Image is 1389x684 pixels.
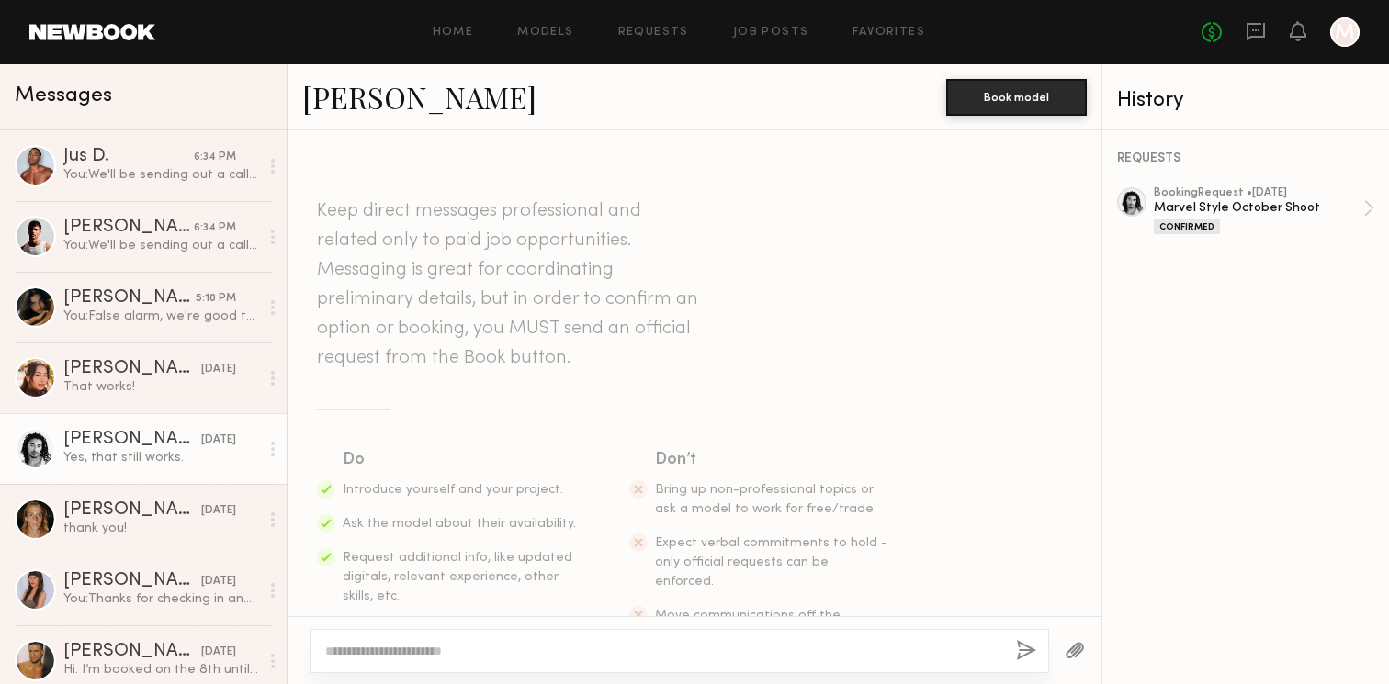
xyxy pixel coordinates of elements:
a: Book model [946,88,1087,104]
div: [DATE] [201,361,236,378]
header: Keep direct messages professional and related only to paid job opportunities. Messaging is great ... [317,196,703,373]
a: Favorites [853,27,925,39]
div: Hi. I’m booked on the 8th until 1pm [63,661,259,678]
a: Requests [618,27,689,39]
div: Jus D. [63,148,194,166]
div: [PERSON_NAME] [63,289,196,308]
span: Bring up non-professional topics or ask a model to work for free/trade. [655,484,876,515]
span: Move communications off the platform. [655,610,841,641]
button: Book model [946,79,1087,116]
div: 6:34 PM [194,149,236,166]
a: M [1330,17,1360,47]
a: bookingRequest •[DATE]Marvel Style October ShootConfirmed [1154,187,1374,234]
div: [PERSON_NAME] [63,643,201,661]
div: [PERSON_NAME] [63,219,194,237]
div: Do [343,447,578,473]
span: Expect verbal commitments to hold - only official requests can be enforced. [655,537,887,588]
div: You: We'll be sending out a call sheet later but noting in advance that there was a location chan... [63,237,259,254]
div: booking Request • [DATE] [1154,187,1363,199]
div: [DATE] [201,644,236,661]
div: [PERSON_NAME] [63,501,201,520]
a: Home [433,27,474,39]
span: Ask the model about their availability. [343,518,576,530]
div: Marvel Style October Shoot [1154,199,1363,217]
div: History [1117,90,1374,111]
div: [PERSON_NAME] [63,572,201,590]
div: Confirmed [1154,219,1220,234]
a: Job Posts [733,27,809,39]
div: [DATE] [201,432,236,449]
div: [DATE] [201,502,236,520]
div: Don’t [655,447,890,473]
span: Request additional info, like updated digitals, relevant experience, other skills, etc. [343,552,572,602]
div: thank you! [63,520,259,537]
span: Messages [15,85,112,107]
div: Yes, that still works. [63,449,259,466]
span: Introduce yourself and your project. [343,484,563,496]
div: REQUESTS [1117,152,1374,165]
div: [PERSON_NAME] [63,360,201,378]
div: [DATE] [201,573,236,590]
div: That works! [63,378,259,396]
div: You: Thanks for checking in and yes we'd like to hold! Still confirming a few details with our cl... [63,590,259,608]
div: You: False alarm, we're good to move forward with [DATE]! [63,308,259,325]
div: 6:34 PM [194,219,236,237]
a: [PERSON_NAME] [302,77,536,117]
a: Models [517,27,573,39]
div: [PERSON_NAME] [63,431,201,449]
div: 5:10 PM [196,290,236,308]
div: You: We'll be sending out a call sheet later but noting in advance that there was a location chan... [63,166,259,184]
